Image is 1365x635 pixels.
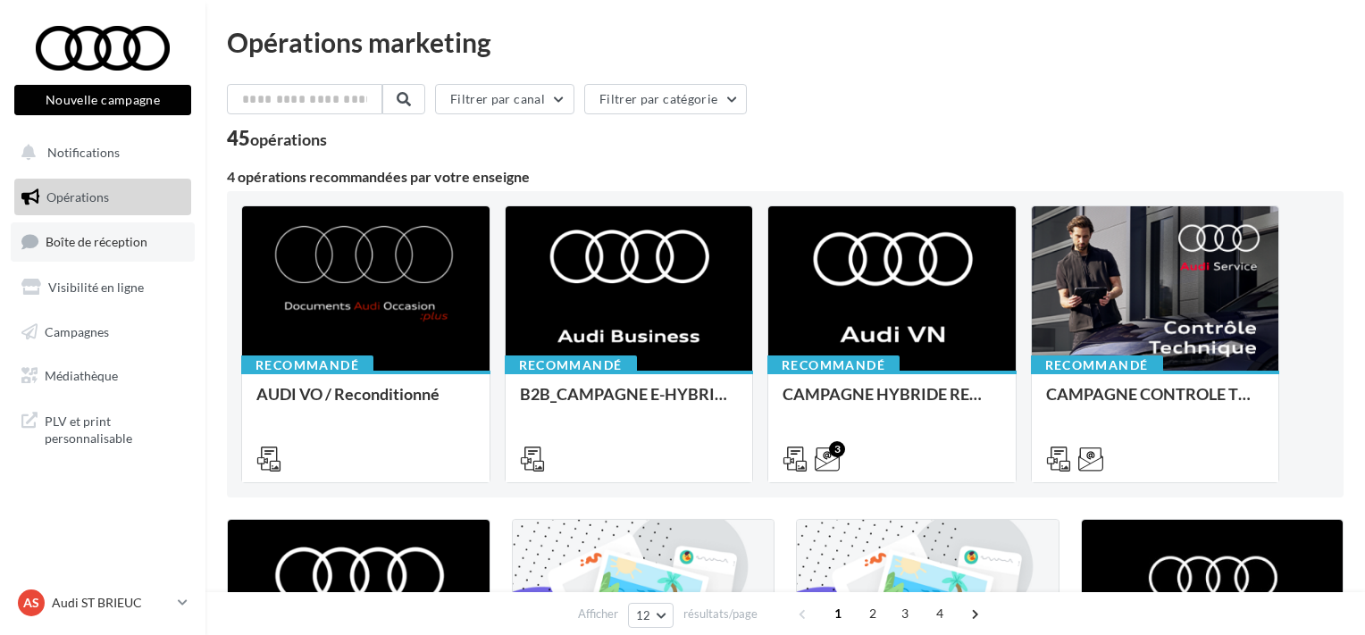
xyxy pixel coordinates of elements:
[52,594,171,612] p: Audi ST BRIEUC
[241,355,373,375] div: Recommandé
[11,269,195,306] a: Visibilité en ligne
[11,402,195,455] a: PLV et print personnalisable
[1046,385,1265,421] div: CAMPAGNE CONTROLE TECHNIQUE 25€ OCTOBRE
[11,179,195,216] a: Opérations
[925,599,954,628] span: 4
[11,313,195,351] a: Campagnes
[505,355,637,375] div: Recommandé
[858,599,887,628] span: 2
[14,586,191,620] a: AS Audi ST BRIEUC
[47,145,120,160] span: Notifications
[520,385,739,421] div: B2B_CAMPAGNE E-HYBRID OCTOBRE
[11,357,195,395] a: Médiathèque
[256,385,475,421] div: AUDI VO / Reconditionné
[23,594,39,612] span: AS
[891,599,919,628] span: 3
[11,222,195,261] a: Boîte de réception
[435,84,574,114] button: Filtrer par canal
[45,368,118,383] span: Médiathèque
[227,170,1344,184] div: 4 opérations recommandées par votre enseigne
[46,189,109,205] span: Opérations
[1031,355,1163,375] div: Recommandé
[250,131,327,147] div: opérations
[227,29,1344,55] div: Opérations marketing
[767,355,900,375] div: Recommandé
[824,599,852,628] span: 1
[227,129,327,148] div: 45
[578,606,618,622] span: Afficher
[636,608,651,622] span: 12
[46,234,147,249] span: Boîte de réception
[628,603,674,628] button: 12
[14,85,191,115] button: Nouvelle campagne
[584,84,747,114] button: Filtrer par catégorie
[783,385,1001,421] div: CAMPAGNE HYBRIDE RECHARGEABLE
[45,323,109,338] span: Campagnes
[48,280,144,295] span: Visibilité en ligne
[829,441,845,457] div: 3
[11,134,188,171] button: Notifications
[45,409,184,447] span: PLV et print personnalisable
[683,606,758,622] span: résultats/page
